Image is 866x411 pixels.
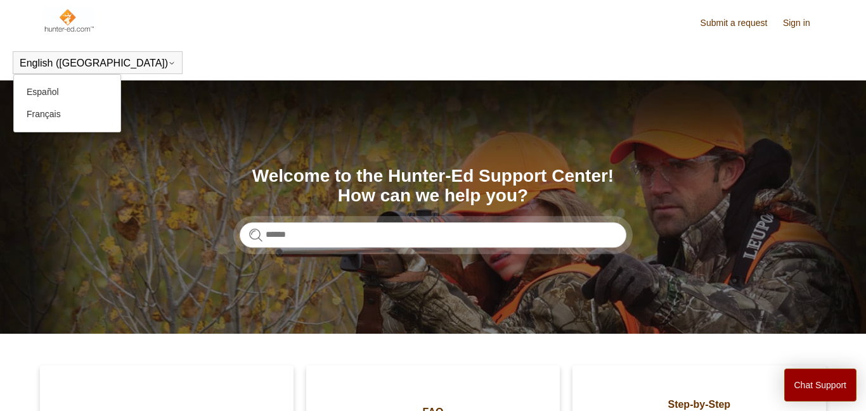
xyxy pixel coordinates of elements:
img: Hunter-Ed Help Center home page [43,8,94,33]
a: Submit a request [701,16,780,30]
input: Search [240,222,626,248]
a: Sign in [783,16,823,30]
button: Chat Support [784,369,857,402]
a: Español [14,81,120,103]
button: English ([GEOGRAPHIC_DATA]) [20,58,176,69]
a: Français [14,103,120,125]
h1: Welcome to the Hunter-Ed Support Center! How can we help you? [240,167,626,206]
